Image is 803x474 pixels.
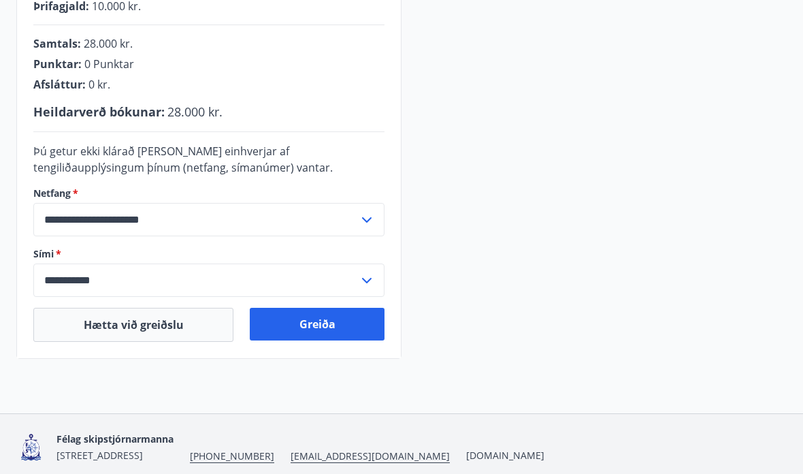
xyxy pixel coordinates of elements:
[84,36,133,51] span: 28.000 kr.
[84,57,134,72] span: 0 Punktar
[250,308,384,341] button: Greiða
[88,77,110,92] span: 0 kr.
[33,104,165,120] span: Heildarverð bókunar :
[33,77,86,92] span: Afsláttur :
[167,104,223,120] span: 28.000 kr.
[56,449,143,462] span: [STREET_ADDRESS]
[33,144,333,175] span: Þú getur ekki klárað [PERSON_NAME] einhverjar af tengiliðaupplýsingum þínum (netfang, símanúmer) ...
[16,432,46,462] img: 4fX9JWmG4twATeQ1ej6n556Sc8UHidsvxQtc86h8.png
[33,247,384,261] label: Sími
[33,308,233,342] button: Hætta við greiðslu
[33,187,384,200] label: Netfang
[466,449,544,462] a: [DOMAIN_NAME]
[33,36,81,51] span: Samtals :
[56,432,174,445] span: Félag skipstjórnarmanna
[33,57,82,72] span: Punktar :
